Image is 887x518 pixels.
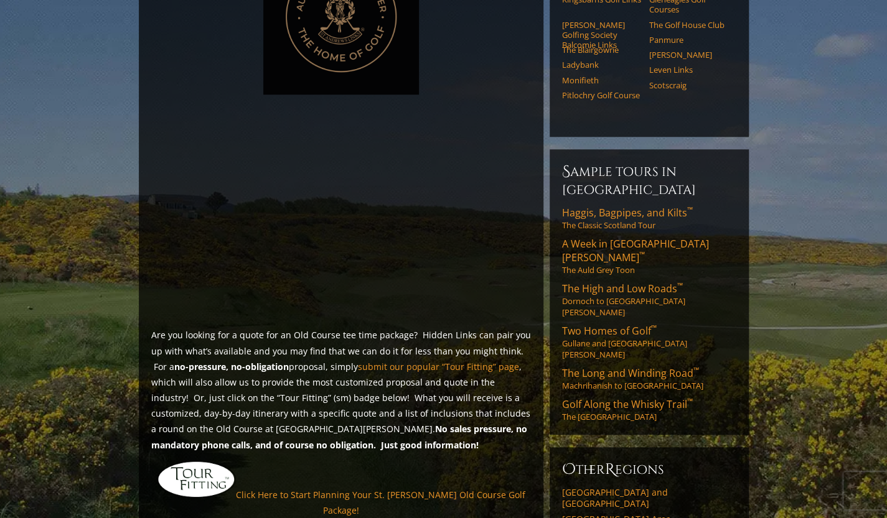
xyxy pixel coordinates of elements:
img: tourfitting-logo-large [157,460,236,498]
sup: ™ [693,365,699,376]
span: Golf Along the Whisky Trail [562,397,693,411]
a: [PERSON_NAME] Golfing Society Balcomie Links [562,20,641,50]
span: The High and Low Roads [562,282,683,295]
span: R [605,460,615,479]
a: Haggis, Bagpipes, and Kilts™The Classic Scotland Tour [562,206,736,231]
span: A Week in [GEOGRAPHIC_DATA][PERSON_NAME] [562,237,709,264]
a: The Blairgowrie [562,45,641,55]
a: submit our popular “Tour Fitting” page [358,361,519,372]
iframe: Sir-Nicks-Thoughts-on-the-Old-Course-at-St-Andrews [151,106,531,320]
a: Two Homes of Golf™Gullane and [GEOGRAPHIC_DATA][PERSON_NAME] [562,324,736,360]
p: Are you looking for a quote for an Old Course tee time package? Hidden Links can pair you up with... [151,327,531,453]
sup: ™ [639,249,645,260]
a: A Week in [GEOGRAPHIC_DATA][PERSON_NAME]™The Auld Grey Toon [562,237,736,275]
a: [PERSON_NAME] [649,50,728,60]
sup: ™ [687,205,693,215]
h6: Sample Tours in [GEOGRAPHIC_DATA] [562,162,736,198]
span: The Long and Winding Road [562,366,699,380]
a: The High and Low Roads™Dornoch to [GEOGRAPHIC_DATA][PERSON_NAME] [562,282,736,318]
sup: ™ [651,323,657,333]
a: Scotscraig [649,80,728,90]
sup: ™ [687,396,693,407]
a: [GEOGRAPHIC_DATA] and [GEOGRAPHIC_DATA] [562,487,736,509]
h6: ther egions [562,460,736,479]
a: Leven Links [649,65,728,75]
span: O [562,460,576,479]
sup: ™ [677,280,683,291]
a: Golf Along the Whisky Trail™The [GEOGRAPHIC_DATA] [562,397,736,422]
a: Click Here to Start Planning Your St. [PERSON_NAME] Old Course Golf Package! [236,489,525,516]
strong: No sales pressure, no mandatory phone calls, and of course no obligation. Just good information! [151,423,527,450]
span: Haggis, Bagpipes, and Kilts [562,206,693,220]
span: Two Homes of Golf [562,324,657,338]
strong: no-pressure, no-obligation [174,361,289,372]
a: Panmure [649,35,728,45]
a: Ladybank [562,60,641,70]
a: Pitlochry Golf Course [562,90,641,100]
a: Monifieth [562,75,641,85]
a: The Golf House Club [649,20,728,30]
a: The Long and Winding Road™Machrihanish to [GEOGRAPHIC_DATA] [562,366,736,391]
